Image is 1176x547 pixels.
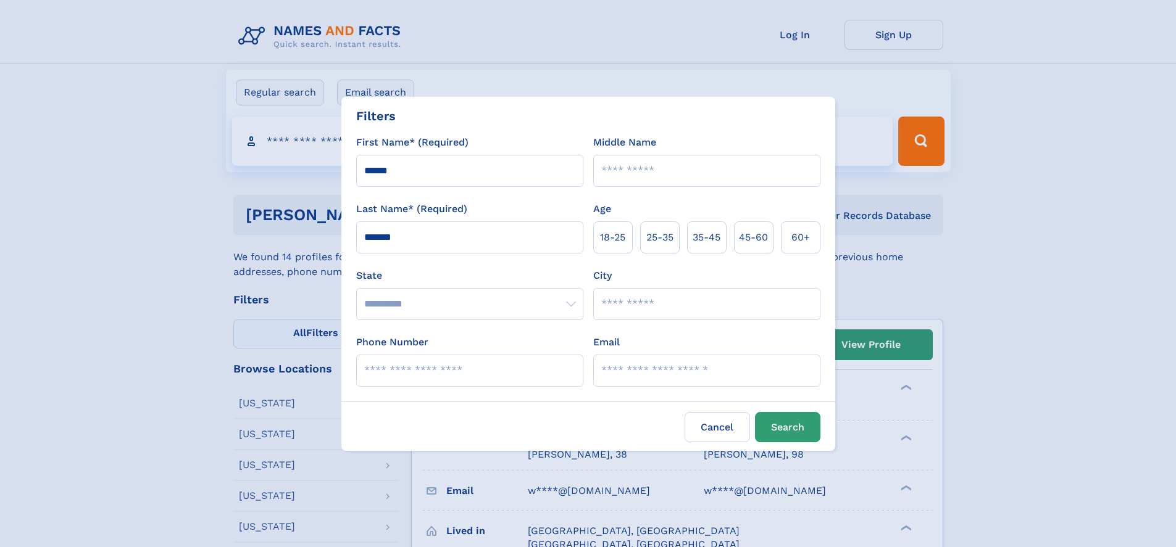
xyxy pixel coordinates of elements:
[356,202,467,216] label: Last Name* (Required)
[739,230,768,245] span: 45‑60
[356,107,396,125] div: Filters
[356,135,469,150] label: First Name* (Required)
[593,135,656,150] label: Middle Name
[755,412,820,442] button: Search
[646,230,673,245] span: 25‑35
[356,268,583,283] label: State
[693,230,720,245] span: 35‑45
[791,230,810,245] span: 60+
[593,268,612,283] label: City
[685,412,750,442] label: Cancel
[600,230,625,245] span: 18‑25
[593,202,611,216] label: Age
[593,335,620,350] label: Email
[356,335,428,350] label: Phone Number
